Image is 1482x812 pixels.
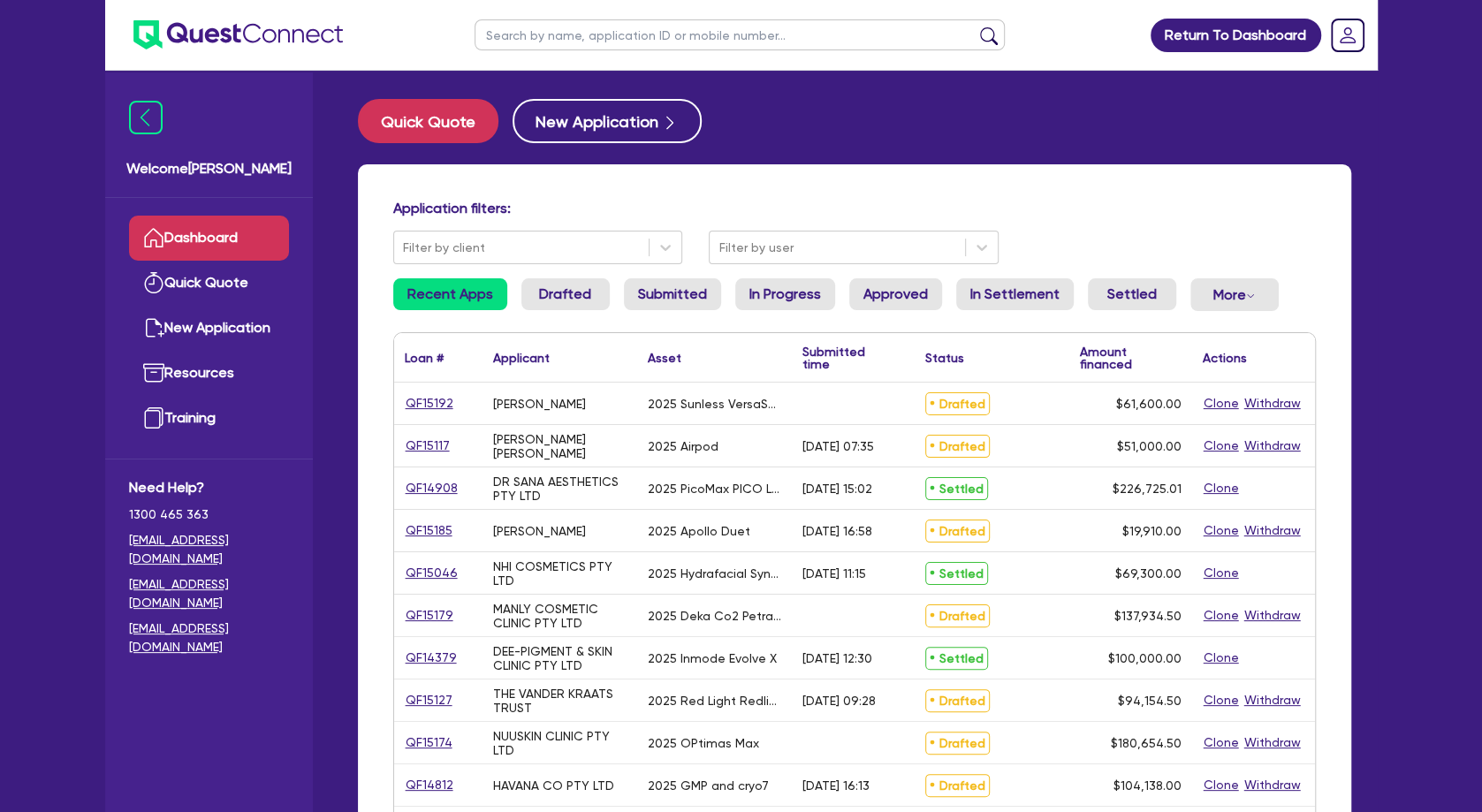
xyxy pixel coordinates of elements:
[802,439,874,453] div: [DATE] 07:35
[1243,775,1302,795] button: Withdraw
[393,200,1316,216] h4: Application filters:
[129,351,289,396] a: Resources
[735,278,835,310] a: In Progress
[358,99,513,143] a: Quick Quote
[405,775,454,795] a: QF14812
[648,736,759,750] div: 2025 OPtimas Max
[405,648,458,668] a: QF14379
[1325,12,1371,58] a: Dropdown toggle
[493,729,627,757] div: NUUSKIN CLINIC PTY LTD
[129,531,289,568] a: [EMAIL_ADDRESS][DOMAIN_NAME]
[358,99,498,143] button: Quick Quote
[648,439,718,453] div: 2025 Airpod
[475,19,1005,50] input: Search by name, application ID or mobile number...
[1190,278,1279,311] button: Dropdown toggle
[129,396,289,441] a: Training
[925,604,990,627] span: Drafted
[849,278,942,310] a: Approved
[925,562,988,585] span: Settled
[648,651,777,665] div: 2025 Inmode Evolve X
[405,690,453,710] a: QF15127
[129,505,289,524] span: 1300 465 363
[143,407,164,429] img: training
[493,474,627,503] div: DR SANA AESTHETICS PTY LTD
[925,520,990,543] span: Drafted
[405,563,459,583] a: QF15046
[1115,566,1182,581] span: $69,300.00
[1203,393,1240,414] button: Clone
[493,687,627,715] div: THE VANDER KRAATS TRUST
[956,278,1074,310] a: In Settlement
[802,778,870,793] div: [DATE] 16:13
[648,694,781,708] div: 2025 Red Light Redlight Therapy Pod
[802,566,866,581] div: [DATE] 11:15
[1118,694,1182,708] span: $94,154.50
[802,482,872,496] div: [DATE] 15:02
[1203,352,1247,364] div: Actions
[925,732,990,755] span: Drafted
[405,478,459,498] a: QF14908
[925,689,990,712] span: Drafted
[143,362,164,383] img: resources
[129,306,289,351] a: New Application
[1243,520,1302,541] button: Withdraw
[1203,775,1240,795] button: Clone
[648,609,781,623] div: 2025 Deka Co2 Petra Pro + Plume
[1203,605,1240,626] button: Clone
[802,694,876,708] div: [DATE] 09:28
[1243,436,1302,456] button: Withdraw
[133,20,343,49] img: quest-connect-logo-blue
[648,566,781,581] div: 2025 Hydrafacial Syndeo
[1203,732,1240,753] button: Clone
[1080,345,1182,370] div: Amount financed
[1243,732,1302,753] button: Withdraw
[925,435,990,458] span: Drafted
[925,392,990,415] span: Drafted
[624,278,721,310] a: Submitted
[493,778,614,793] div: HAVANA CO PTY LTD
[648,524,750,538] div: 2025 Apollo Duet
[1088,278,1176,310] a: Settled
[493,602,627,630] div: MANLY COSMETIC CLINIC PTY LTD
[129,101,163,134] img: icon-menu-close
[129,619,289,656] a: [EMAIL_ADDRESS][DOMAIN_NAME]
[129,261,289,306] a: Quick Quote
[405,352,444,364] div: Loan #
[1113,778,1182,793] span: $104,138.00
[1117,439,1182,453] span: $51,000.00
[513,99,702,143] a: New Application
[1243,690,1302,710] button: Withdraw
[925,352,964,364] div: Status
[925,477,988,500] span: Settled
[925,774,990,797] span: Drafted
[393,278,507,310] a: Recent Apps
[648,397,781,411] div: 2025 Sunless VersaSpa
[143,272,164,293] img: quick-quote
[1113,482,1182,496] span: $226,725.01
[493,644,627,672] div: DEE-PIGMENT & SKIN CLINIC PTY LTD
[126,158,292,179] span: Welcome [PERSON_NAME]
[1108,651,1182,665] span: $100,000.00
[1203,520,1240,541] button: Clone
[521,278,610,310] a: Drafted
[405,520,453,541] a: QF15185
[143,317,164,338] img: new-application
[405,732,453,753] a: QF15174
[802,651,872,665] div: [DATE] 12:30
[802,524,872,538] div: [DATE] 16:58
[1203,436,1240,456] button: Clone
[648,352,681,364] div: Asset
[1114,609,1182,623] span: $137,934.50
[1203,690,1240,710] button: Clone
[129,477,289,498] span: Need Help?
[493,352,550,364] div: Applicant
[1151,19,1321,52] a: Return To Dashboard
[129,575,289,612] a: [EMAIL_ADDRESS][DOMAIN_NAME]
[129,216,289,261] a: Dashboard
[1203,563,1240,583] button: Clone
[802,345,888,370] div: Submitted time
[1203,478,1240,498] button: Clone
[648,778,769,793] div: 2025 GMP and cryo7
[493,524,586,538] div: [PERSON_NAME]
[1122,524,1182,538] span: $19,910.00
